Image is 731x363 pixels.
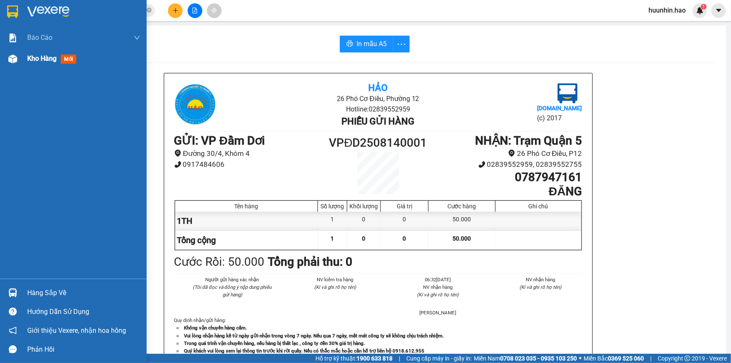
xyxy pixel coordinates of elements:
[429,212,495,231] div: 50.000
[78,21,350,31] li: 26 Phó Cơ Điều, Phường 12
[184,340,365,346] strong: Trong quá trình vận chuyển hàng, nếu hàng bị thất lạc , công ty đền 30% giá trị hàng.
[579,357,581,360] span: ⚪️
[650,354,651,363] span: |
[188,3,202,18] button: file-add
[403,235,406,242] span: 0
[711,3,726,18] button: caret-down
[315,354,393,363] span: Hỗ trợ kỹ thuật:
[537,105,582,111] b: [DOMAIN_NAME]
[608,355,644,362] strong: 0369 525 060
[184,348,425,354] strong: Quý khách vui lòng xem lại thông tin trước khi rời quầy. Nếu có thắc mắc hoặc cần hỗ trợ liên hệ ...
[558,83,578,104] img: logo.jpg
[399,354,400,363] span: |
[242,93,514,104] li: 26 Phó Cơ Điều, Phường 12
[174,83,216,125] img: logo.jpg
[327,134,429,152] h1: VPĐD2508140001
[268,255,353,269] b: Tổng phải thu: 0
[499,276,582,283] li: NV nhận hàng
[8,34,17,42] img: solution-icon
[508,150,515,157] span: environment
[27,343,140,356] div: Phản hồi
[174,161,181,168] span: phone
[7,5,18,18] img: logo-vxr
[320,203,345,210] div: Số lượng
[702,4,705,10] span: 1
[177,235,216,245] span: Tổng cộng
[78,31,350,41] li: Hotline: 02839552959
[356,355,393,362] strong: 1900 633 818
[168,3,183,18] button: plus
[381,212,429,231] div: 0
[349,203,378,210] div: Khối lượng
[61,54,76,64] span: mới
[356,39,387,49] span: In mẫu A5
[452,235,471,242] span: 50.000
[406,354,472,363] span: Cung cấp máy in - giấy in:
[393,39,409,49] span: more
[27,325,126,336] span: Giới thiệu Vexere, nhận hoa hồng
[397,309,480,316] li: [PERSON_NAME]
[27,306,140,318] div: Hướng dẫn sử dụng
[10,10,52,52] img: logo.jpg
[27,32,52,43] span: Báo cáo
[340,36,393,52] button: printerIn mẫu A5
[397,283,480,291] li: NV nhận hàng
[368,83,387,93] b: Hảo
[174,134,265,148] b: GỬI : VP Đầm Dơi
[173,8,178,13] span: plus
[8,54,17,63] img: warehouse-icon
[429,159,582,170] li: 02839552959, 02839552755
[192,8,198,13] span: file-add
[429,170,582,184] h1: 0787947161
[397,276,480,283] li: 06:32[DATE]
[9,308,17,316] span: question-circle
[27,54,57,62] span: Kho hàng
[174,159,327,170] li: 0917484606
[383,203,426,210] div: Giá trị
[346,40,353,48] span: printer
[174,316,582,354] div: Quy định nhận/gửi hàng :
[174,150,181,157] span: environment
[347,212,381,231] div: 0
[242,104,514,114] li: Hotline: 02839552959
[642,5,692,16] span: huunhin.hao
[177,203,316,210] div: Tên hàng
[147,8,152,13] span: close-circle
[27,287,140,299] div: Hàng sắp về
[191,276,274,283] li: Người gửi hàng xác nhận
[520,284,562,290] i: (Kí và ghi rõ họ tên)
[417,292,459,298] i: (Kí và ghi rõ họ tên)
[701,4,707,10] sup: 1
[341,116,414,127] b: Phiếu gửi hàng
[429,148,582,159] li: 26 Phó Cơ Điều, P12
[475,134,582,148] b: NHẬN : Trạm Quận 5
[715,7,723,14] span: caret-down
[500,355,577,362] strong: 0708 023 035 - 0935 103 250
[318,212,347,231] div: 1
[207,3,222,18] button: aim
[10,61,101,75] b: GỬI : VP Đầm Dơi
[431,203,493,210] div: Cước hàng
[584,354,644,363] span: Miền Bắc
[474,354,577,363] span: Miền Nam
[294,276,377,283] li: NV kiểm tra hàng
[147,7,152,15] span: close-circle
[314,284,356,290] i: (Kí và ghi rõ họ tên)
[193,284,271,298] i: (Tôi đã đọc và đồng ý nộp dung phiếu gửi hàng)
[429,184,582,199] h1: ĐĂNG
[478,161,486,168] span: phone
[175,212,318,231] div: 1TH
[8,288,17,297] img: warehouse-icon
[211,8,217,13] span: aim
[393,36,410,52] button: more
[174,253,265,271] div: Cước Rồi : 50.000
[184,333,444,339] strong: Vui lòng nhận hàng kể từ ngày gửi-nhận trong vòng 7 ngày. Nếu qua 7 ngày, mất mát công ty sẽ khôn...
[174,148,327,159] li: Đường 30/4, Khóm 4
[537,113,582,123] li: (c) 2017
[696,7,704,14] img: icon-new-feature
[9,345,17,353] span: message
[331,235,334,242] span: 1
[134,34,140,41] span: down
[498,203,579,210] div: Ghi chú
[184,325,247,331] strong: Không vận chuyển hàng cấm.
